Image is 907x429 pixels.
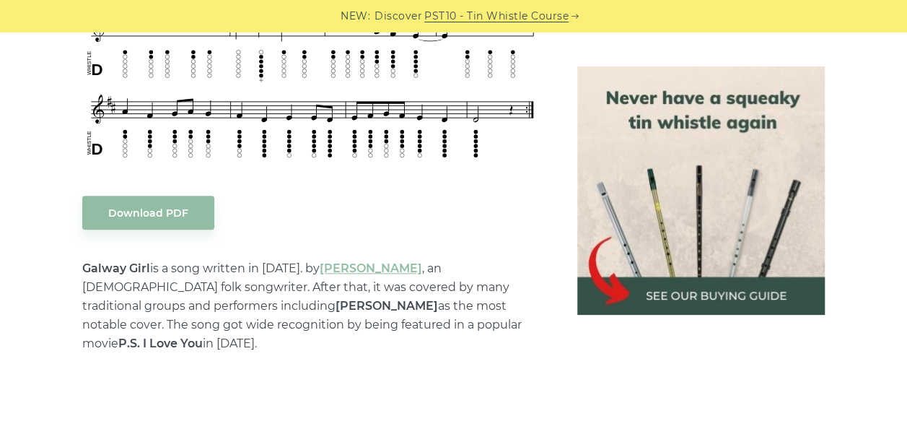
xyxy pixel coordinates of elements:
a: [PERSON_NAME] [320,261,422,275]
a: PST10 - Tin Whistle Course [424,8,569,25]
p: is a song written in [DATE]. by , an [DEMOGRAPHIC_DATA] folk songwriter. After that, it was cover... [82,259,543,353]
span: Discover [374,8,422,25]
strong: Galway Girl [82,261,150,275]
strong: P.S. I Love You [118,337,203,350]
strong: [PERSON_NAME] [336,299,438,313]
a: Download PDF [82,196,214,230]
img: tin whistle buying guide [577,66,825,315]
span: NEW: [341,8,370,25]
